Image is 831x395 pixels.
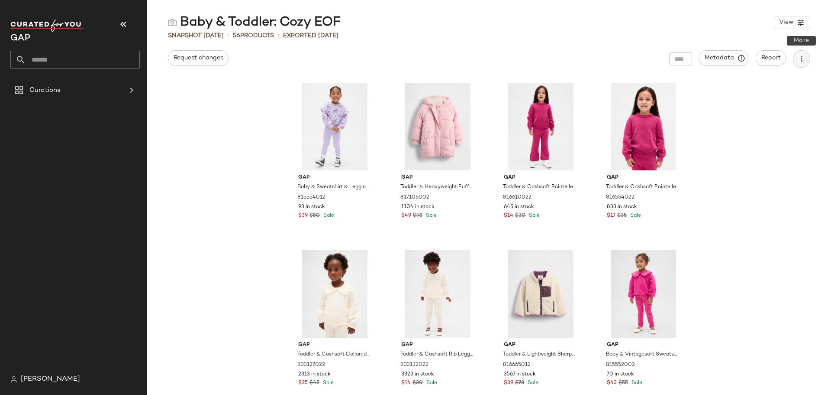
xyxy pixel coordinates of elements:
[298,371,331,379] span: 2313 in stock
[297,183,370,191] span: Baby & Sweatshirt & Leggings Set by Gap Orchid Size 6-12 M
[503,183,576,191] span: Toddler & Cashsoft Pointelle Flare Pants by Gap Cerise Maroon Size 3 YRS
[297,361,325,369] span: 833127022
[600,83,687,170] img: cn60619664.jpg
[233,31,274,40] div: Products
[600,250,687,338] img: cn60494336.jpg
[779,19,793,26] span: View
[606,194,635,202] span: 816554022
[168,18,177,27] img: svg%3e
[168,31,224,40] span: Snapshot [DATE]
[401,341,474,349] span: Gap
[504,379,513,387] span: $39
[298,174,371,182] span: Gap
[394,83,481,170] img: cn59959074.jpg
[607,371,634,379] span: 70 in stock
[607,174,680,182] span: Gap
[168,14,341,31] div: Baby & Toddler: Cozy EOF
[400,351,473,359] span: Toddler & Cashsoft Rib Leggings by Gap [PERSON_NAME] Size 12-18 M
[291,83,378,170] img: cn60213542.jpg
[227,30,229,41] span: •
[630,380,642,386] span: Sale
[756,50,786,66] button: Report
[322,213,334,219] span: Sale
[298,203,325,211] span: 93 in stock
[607,212,615,220] span: $17
[699,50,749,66] button: Metadata
[497,250,584,338] img: cn59762291.jpg
[21,374,80,385] span: [PERSON_NAME]
[424,213,437,219] span: Sale
[291,250,378,338] img: cn60617576.jpg
[401,371,434,379] span: 3323 in stock
[298,212,308,220] span: $39
[504,203,534,211] span: 645 in stock
[400,361,428,369] span: 833132022
[277,30,280,41] span: •
[526,380,538,386] span: Sale
[628,213,641,219] span: Sale
[394,250,481,338] img: cn60617490.jpg
[504,174,577,182] span: Gap
[298,341,371,349] span: Gap
[283,31,338,40] p: Exported [DATE]
[29,85,61,95] span: Curations
[606,361,635,369] span: 815552002
[309,212,320,220] span: $50
[497,83,584,170] img: cn60617130.jpg
[233,33,240,39] span: 56
[503,194,531,202] span: 816610022
[10,34,30,43] span: Current Company Name
[607,203,637,211] span: 833 in stock
[10,376,17,383] img: svg%3e
[617,212,627,220] span: $35
[400,183,473,191] span: Toddler & Heavyweight Puffer Coat by Gap Pure Pink Size 18-24 M
[297,194,325,202] span: 815554012
[504,371,536,379] span: 3567 in stock
[173,55,223,62] span: Request changes
[606,351,679,359] span: Baby & Vintagesoft Sweatshirt & Leggings Set by Gap Bright Fuchsia Size 6-12 M
[704,54,744,62] span: Metadata
[504,341,577,349] span: Gap
[515,212,525,220] span: $30
[309,379,319,387] span: $45
[761,55,781,62] span: Report
[515,379,524,387] span: $78
[606,183,679,191] span: Toddler & Cashsoft Pointelle Sweater by Gap Cerise Maroon Size 12-18 M
[412,379,423,387] span: $30
[618,379,628,387] span: $55
[503,361,531,369] span: 816665012
[168,50,229,66] button: Request changes
[503,351,576,359] span: Toddler & Lightweight Sherpa Reversible Jacket by Gap Chino Pant Size 12-18 M
[10,20,84,32] img: cfy_white_logo.C9jOOHJF.svg
[425,380,437,386] span: Sale
[297,351,370,359] span: Toddler & Cashsoft Collared Sweater by Gap [PERSON_NAME] Size 2 YRS
[607,341,680,349] span: Gap
[401,174,474,182] span: Gap
[400,194,429,202] span: 817106002
[607,379,617,387] span: $43
[504,212,513,220] span: $14
[401,379,411,387] span: $14
[774,16,810,29] button: View
[298,379,308,387] span: $35
[401,212,411,220] span: $49
[413,212,422,220] span: $98
[321,380,334,386] span: Sale
[527,213,540,219] span: Sale
[401,203,435,211] span: 1104 in stock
